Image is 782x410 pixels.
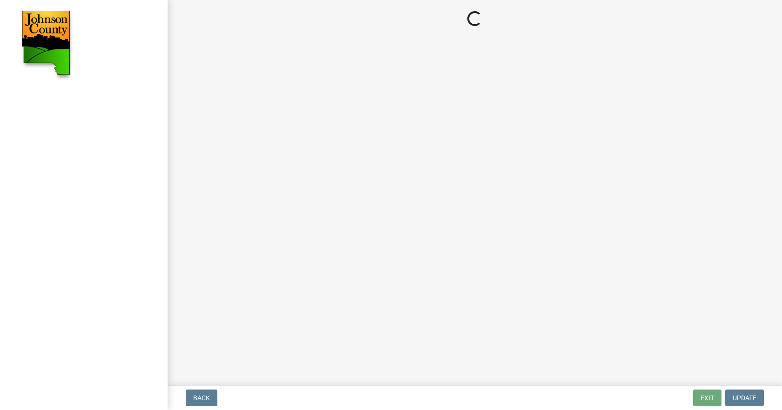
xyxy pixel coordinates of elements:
[733,394,756,402] span: Update
[193,394,210,402] span: Back
[693,390,721,406] button: Exit
[725,390,764,406] button: Update
[186,390,217,406] button: Back
[19,10,73,80] img: Johnson County, Iowa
